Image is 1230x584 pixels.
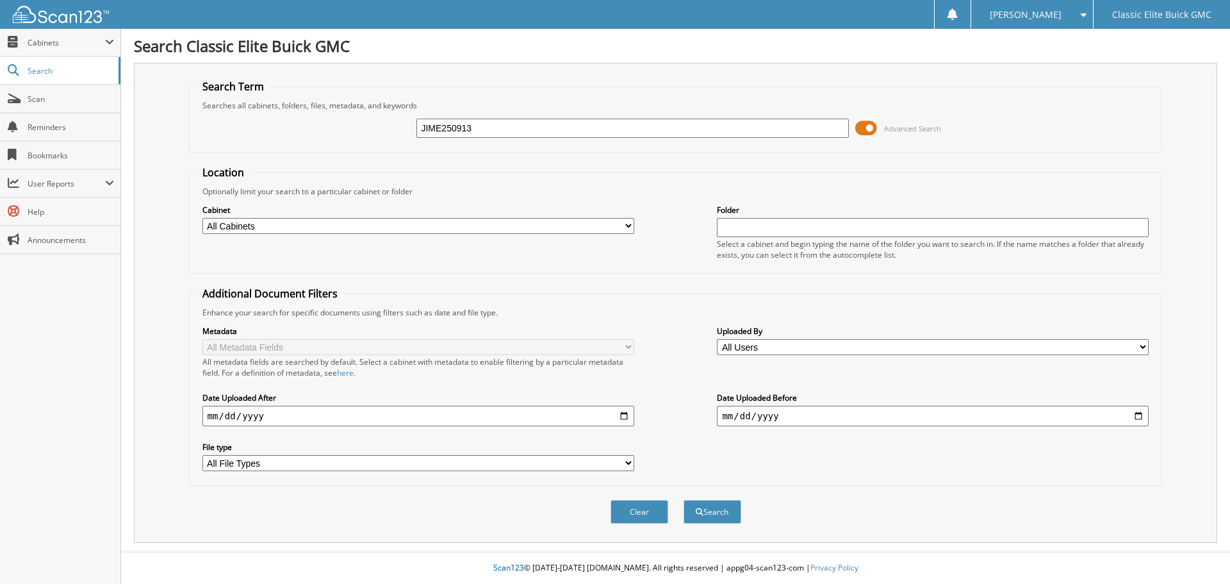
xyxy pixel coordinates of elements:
img: scan123-logo-white.svg [13,6,109,23]
iframe: Chat Widget [1166,522,1230,584]
h1: Search Classic Elite Buick GMC [134,35,1217,56]
label: Metadata [202,326,634,337]
button: Clear [611,500,668,524]
label: Uploaded By [717,326,1149,337]
span: Search [28,65,112,76]
div: © [DATE]-[DATE] [DOMAIN_NAME]. All rights reserved | appg04-scan123-com | [121,553,1230,584]
label: Date Uploaded After [202,392,634,403]
span: [PERSON_NAME] [990,11,1062,19]
span: User Reports [28,178,105,189]
legend: Location [196,165,250,179]
span: Advanced Search [884,124,941,133]
span: Classic Elite Buick GMC [1112,11,1211,19]
div: Optionally limit your search to a particular cabinet or folder [196,186,1156,197]
span: Bookmarks [28,150,114,161]
span: Help [28,206,114,217]
a: Privacy Policy [810,562,858,573]
legend: Search Term [196,79,270,94]
div: All metadata fields are searched by default. Select a cabinet with metadata to enable filtering b... [202,356,634,378]
span: Reminders [28,122,114,133]
label: File type [202,442,634,453]
label: Cabinet [202,204,634,215]
span: Scan [28,94,114,104]
input: end [717,406,1149,426]
input: start [202,406,634,426]
span: Cabinets [28,37,105,48]
a: here [337,367,354,378]
span: Scan123 [493,562,524,573]
label: Folder [717,204,1149,215]
div: Select a cabinet and begin typing the name of the folder you want to search in. If the name match... [717,238,1149,260]
button: Search [684,500,741,524]
label: Date Uploaded Before [717,392,1149,403]
legend: Additional Document Filters [196,287,344,301]
span: Announcements [28,235,114,246]
div: Searches all cabinets, folders, files, metadata, and keywords [196,100,1156,111]
div: Enhance your search for specific documents using filters such as date and file type. [196,307,1156,318]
